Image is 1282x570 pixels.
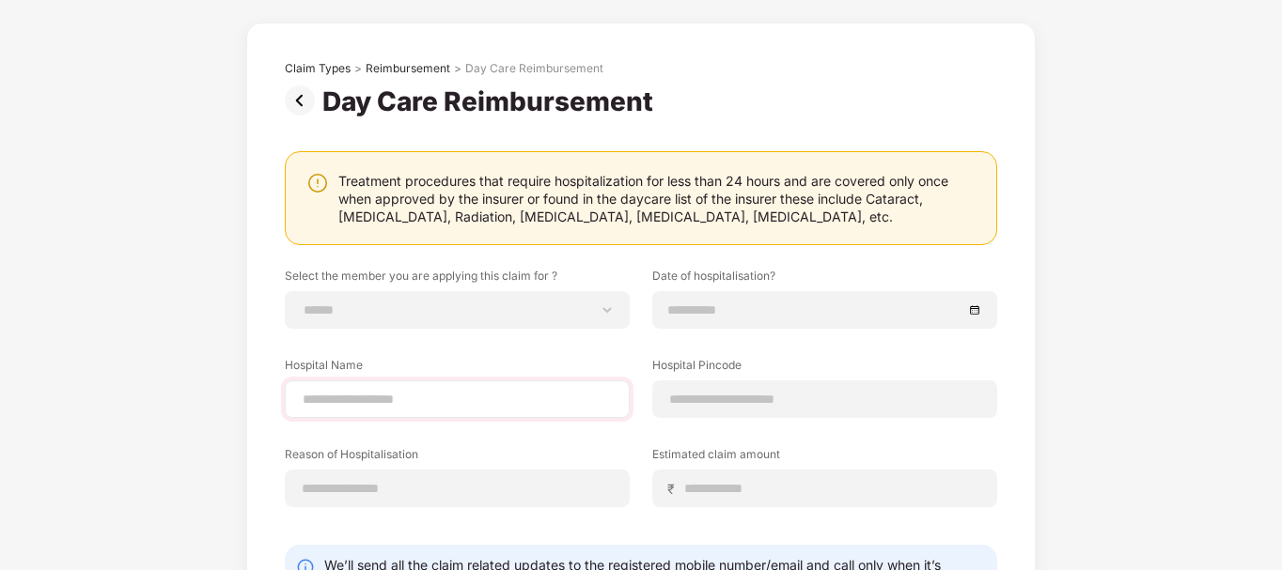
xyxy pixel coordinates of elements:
label: Select the member you are applying this claim for ? [285,268,630,291]
label: Reason of Hospitalisation [285,446,630,470]
span: ₹ [667,480,682,498]
div: Claim Types [285,61,351,76]
div: Day Care Reimbursement [465,61,603,76]
img: svg+xml;base64,PHN2ZyBpZD0iUHJldi0zMngzMiIgeG1sbnM9Imh0dHA6Ly93d3cudzMub3JnLzIwMDAvc3ZnIiB3aWR0aD... [285,85,322,116]
label: Hospital Pincode [652,357,997,380]
label: Hospital Name [285,357,630,380]
div: > [354,61,362,76]
div: > [454,61,461,76]
div: Reimbursement [366,61,450,76]
label: Date of hospitalisation? [652,268,997,291]
label: Estimated claim amount [652,446,997,470]
div: Treatment procedures that require hospitalization for less than 24 hours and are covered only onc... [338,172,977,225]
div: Day Care Reimbursement [322,85,661,117]
img: svg+xml;base64,PHN2ZyBpZD0iV2FybmluZ18tXzI0eDI0IiBkYXRhLW5hbWU9Ildhcm5pbmcgLSAyNHgyNCIgeG1sbnM9Im... [306,172,329,194]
